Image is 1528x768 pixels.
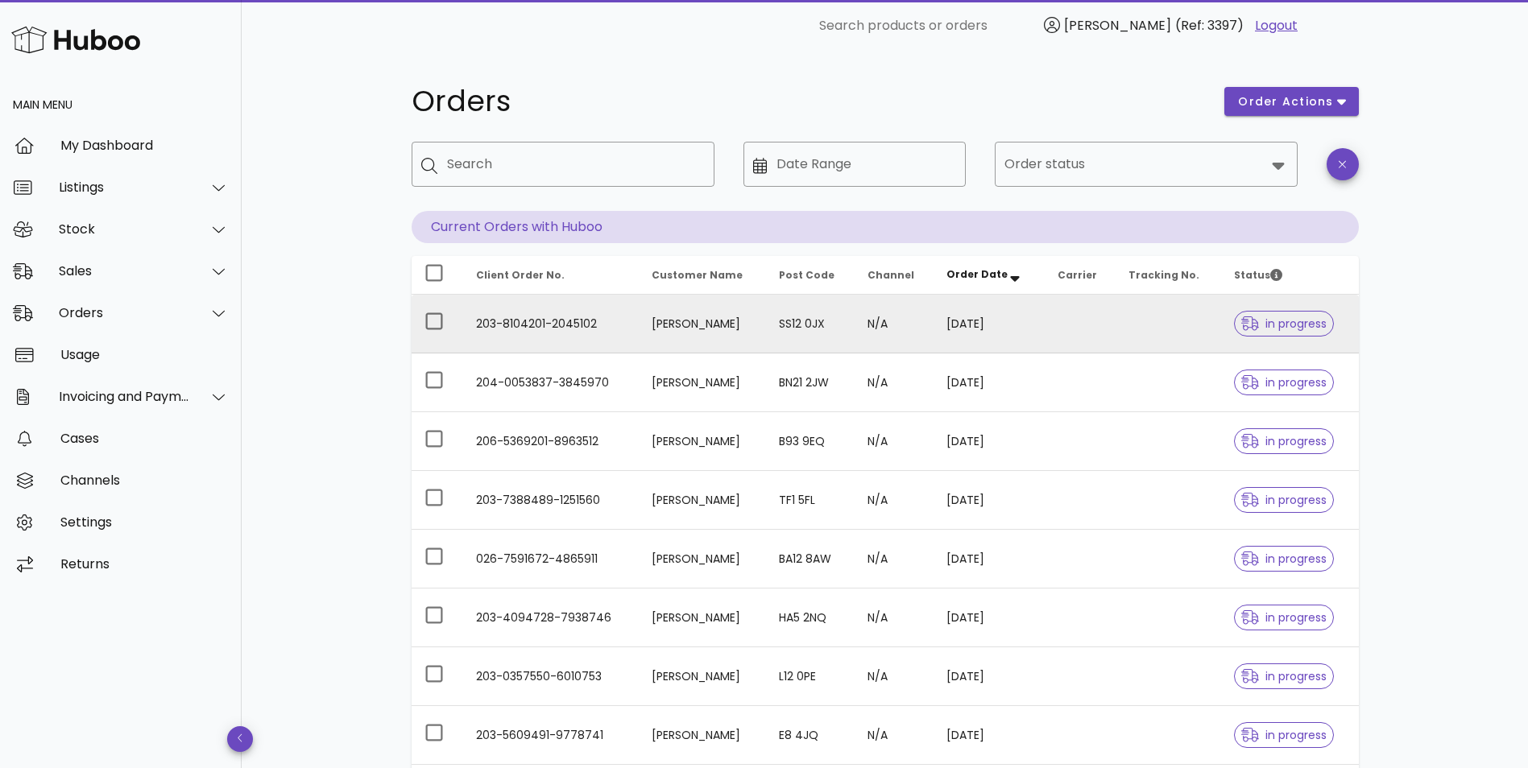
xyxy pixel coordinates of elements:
img: Huboo Logo [11,23,140,57]
td: [DATE] [934,588,1045,647]
span: Post Code [779,268,834,282]
td: [PERSON_NAME] [639,588,766,647]
td: [PERSON_NAME] [639,471,766,530]
td: [PERSON_NAME] [639,353,766,412]
div: Sales [59,263,190,279]
td: [DATE] [934,353,1045,412]
td: [DATE] [934,412,1045,471]
td: 203-4094728-7938746 [463,588,639,647]
span: in progress [1241,671,1327,682]
td: SS12 0JX [766,295,855,353]
td: [PERSON_NAME] [639,647,766,706]
div: Listings [59,180,190,195]
td: N/A [855,412,934,471]
td: N/A [855,647,934,706]
span: order actions [1237,93,1334,110]
button: order actions [1224,87,1358,116]
div: Stock [59,221,190,237]
div: Settings [60,514,229,530]
td: L12 0PE [766,647,855,706]
div: Channels [60,473,229,488]
th: Tracking No. [1116,256,1221,295]
td: 026-7591672-4865911 [463,530,639,588]
div: Invoicing and Payments [59,389,190,404]
th: Order Date: Sorted descending. Activate to remove sorting. [934,256,1045,295]
td: [DATE] [934,706,1045,765]
span: in progress [1241,494,1327,506]
div: Orders [59,305,190,320]
td: [PERSON_NAME] [639,530,766,588]
p: Current Orders with Huboo [412,211,1359,243]
td: N/A [855,471,934,530]
span: Order Date [946,267,1008,281]
span: Channel [868,268,914,282]
td: [DATE] [934,647,1045,706]
td: [PERSON_NAME] [639,706,766,765]
span: Customer Name [652,268,743,282]
td: [DATE] [934,530,1045,588]
td: [PERSON_NAME] [639,412,766,471]
a: Logout [1255,16,1298,35]
td: [PERSON_NAME] [639,295,766,353]
th: Client Order No. [463,256,639,295]
th: Customer Name [639,256,766,295]
td: TF1 5FL [766,471,855,530]
td: 203-7388489-1251560 [463,471,639,530]
span: in progress [1241,377,1327,388]
td: N/A [855,530,934,588]
th: Status [1221,256,1358,295]
span: Client Order No. [476,268,565,282]
div: Cases [60,431,229,446]
div: Usage [60,347,229,362]
div: Returns [60,556,229,572]
th: Carrier [1045,256,1116,295]
td: BN21 2JW [766,353,855,412]
span: Status [1234,268,1282,282]
td: 204-0053837-3845970 [463,353,639,412]
th: Post Code [766,256,855,295]
span: Tracking No. [1128,268,1199,282]
span: (Ref: 3397) [1175,16,1244,35]
span: Carrier [1058,268,1097,282]
td: B93 9EQ [766,412,855,471]
div: My Dashboard [60,138,229,153]
td: 206-5369201-8963512 [463,412,639,471]
td: 203-8104201-2045102 [463,295,639,353]
td: 203-5609491-9778741 [463,706,639,765]
span: in progress [1241,318,1327,329]
span: [PERSON_NAME] [1064,16,1171,35]
td: [DATE] [934,471,1045,530]
td: BA12 8AW [766,530,855,588]
td: N/A [855,588,934,647]
h1: Orders [412,87,1206,116]
span: in progress [1241,729,1327,741]
td: E8 4JQ [766,706,855,765]
span: in progress [1241,553,1327,564]
td: N/A [855,295,934,353]
td: HA5 2NQ [766,588,855,647]
span: in progress [1241,436,1327,447]
td: 203-0357550-6010753 [463,647,639,706]
td: [DATE] [934,295,1045,353]
div: Order status [995,142,1298,187]
td: N/A [855,706,934,765]
span: in progress [1241,612,1327,623]
th: Channel [855,256,934,295]
td: N/A [855,353,934,412]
